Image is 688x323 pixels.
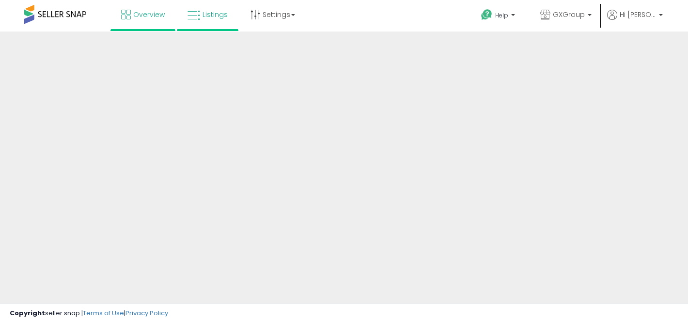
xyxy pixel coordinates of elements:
[133,10,165,19] span: Overview
[83,308,124,318] a: Terms of Use
[481,9,493,21] i: Get Help
[495,11,508,19] span: Help
[10,309,168,318] div: seller snap | |
[473,1,525,32] a: Help
[607,10,663,32] a: Hi [PERSON_NAME]
[553,10,585,19] span: GXGroup
[10,308,45,318] strong: Copyright
[125,308,168,318] a: Privacy Policy
[203,10,228,19] span: Listings
[620,10,656,19] span: Hi [PERSON_NAME]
